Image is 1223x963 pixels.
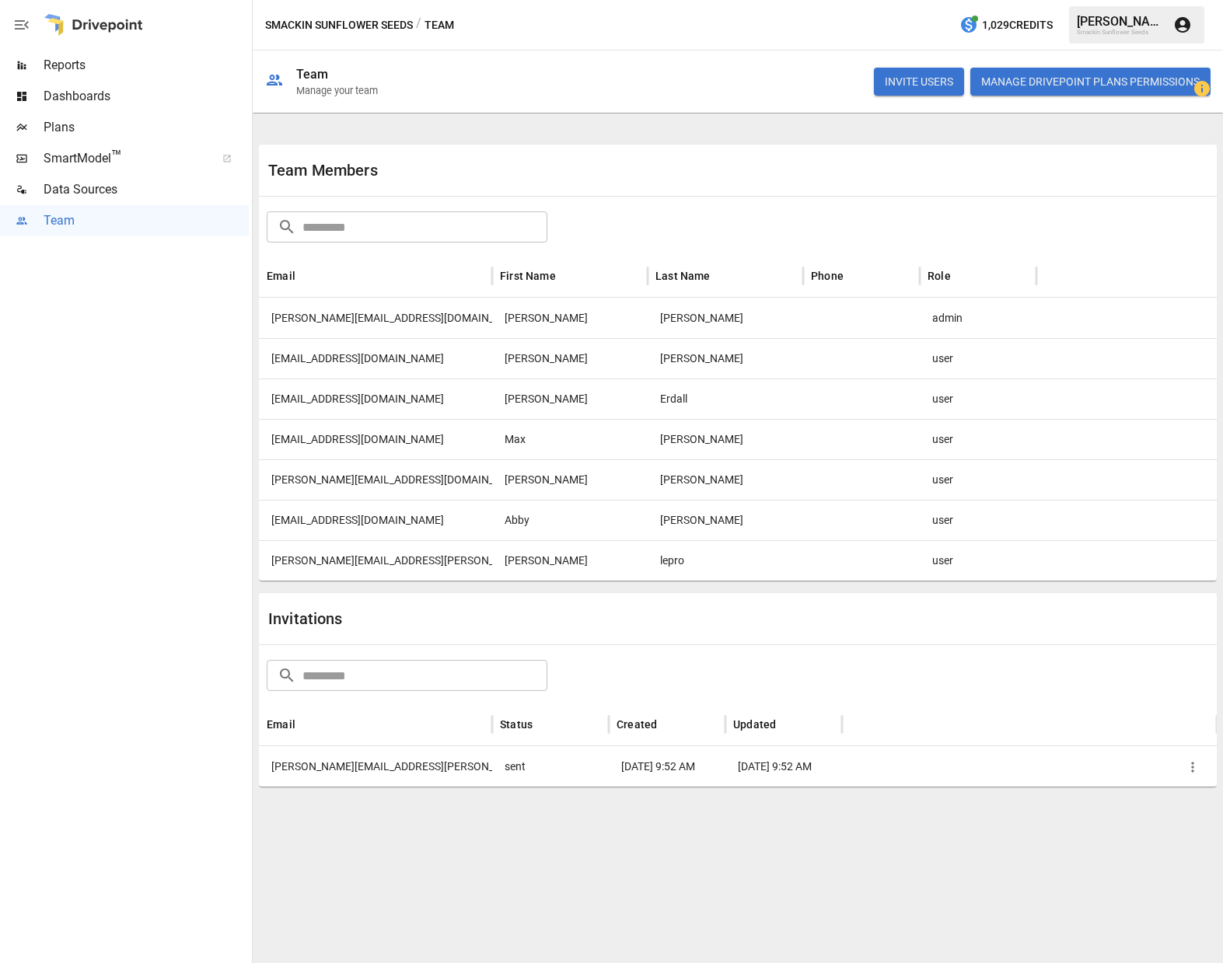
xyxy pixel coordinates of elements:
[267,718,295,731] div: Email
[920,540,1036,581] div: user
[845,265,867,287] button: Sort
[733,718,776,731] div: Updated
[44,180,249,199] span: Data Sources
[492,746,609,787] div: sent
[648,298,803,338] div: Waddick
[655,270,711,282] div: Last Name
[259,298,492,338] div: brian@smackinsnacks.com
[492,338,648,379] div: Copeland
[44,56,249,75] span: Reports
[557,265,579,287] button: Sort
[500,270,556,282] div: First Name
[111,147,122,166] span: ™
[920,459,1036,500] div: user
[920,338,1036,379] div: user
[268,609,738,628] div: Invitations
[1077,29,1164,36] div: Smackin Sunflower Seeds
[928,270,951,282] div: Role
[952,265,974,287] button: Sort
[648,338,803,379] div: Buhl
[920,379,1036,419] div: user
[492,500,648,540] div: Abby
[500,718,533,731] div: Status
[534,714,556,735] button: Sort
[259,338,492,379] div: smackinsnacks@copelandbuhl.com
[648,540,803,581] div: lepro
[44,118,249,137] span: Plans
[648,379,803,419] div: Erdall
[297,265,319,287] button: Sort
[492,298,648,338] div: Brian
[648,500,803,540] div: Jonathan
[811,270,844,282] div: Phone
[44,149,205,168] span: SmartModel
[492,540,648,581] div: Brian
[982,16,1053,35] span: 1,029 Credits
[1077,14,1164,29] div: [PERSON_NAME]
[712,265,734,287] button: Sort
[259,459,492,500] div: cole@smackinsnacks.com
[259,419,492,459] div: max@smackinsnacks.com
[920,298,1036,338] div: admin
[265,16,413,35] button: Smackin Sunflower Seeds
[777,714,799,735] button: Sort
[296,85,378,96] div: Manage your team
[648,459,803,500] div: Schaefer
[648,419,803,459] div: DeWolf
[416,16,421,35] div: /
[617,718,657,731] div: Created
[953,11,1059,40] button: 1,029Credits
[492,379,648,419] div: Parker
[874,68,964,96] button: INVITE USERS
[970,68,1211,96] button: Manage Drivepoint Plans Permissions
[659,714,680,735] button: Sort
[725,746,842,787] div: 4/30/25 9:52 AM
[259,746,492,787] div: jim.bauer@smackinsnacks.com
[920,500,1036,540] div: user
[920,419,1036,459] div: user
[267,270,295,282] div: Email
[44,211,249,230] span: Team
[492,419,648,459] div: Max
[268,161,738,180] div: Team Members
[259,379,492,419] div: parker_erdall@copelandbuhl.com
[609,746,725,787] div: 4/30/25 9:52 AM
[259,540,492,581] div: brian.lepro@smackinsnacks.com
[259,500,492,540] div: abby@assembledbrands.com
[297,714,319,735] button: Sort
[492,459,648,500] div: Cole
[44,87,249,106] span: Dashboards
[296,67,329,82] div: Team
